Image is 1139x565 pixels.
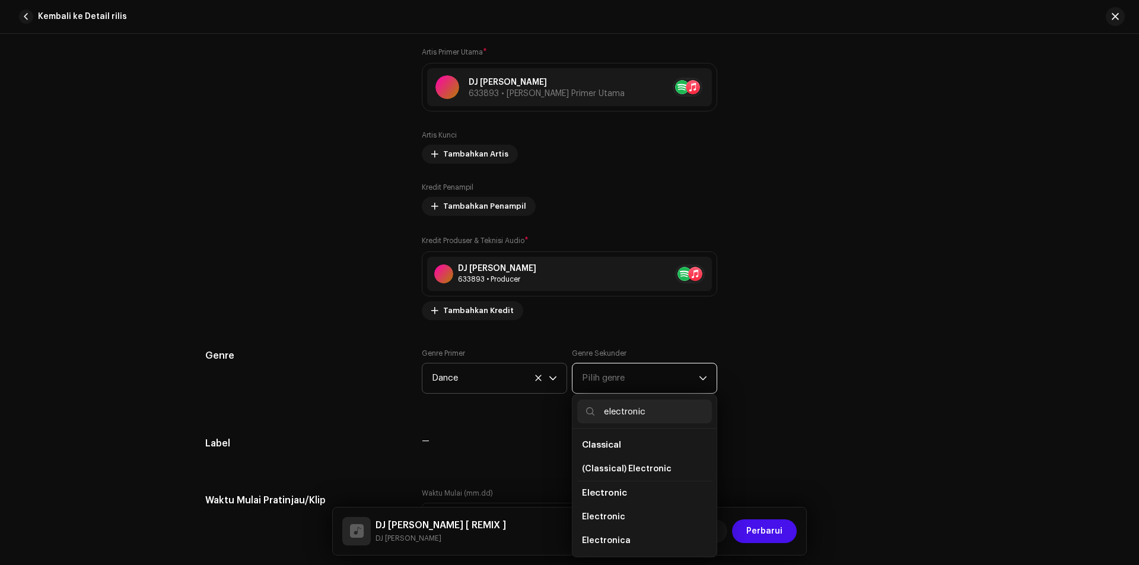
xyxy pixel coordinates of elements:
label: Genre Sekunder [572,349,626,358]
span: Dance [432,363,549,393]
h5: Label [205,436,403,451]
h5: DJ RUTINITAS RADONG [ REMIX ] [376,518,506,532]
small: Kredit Produser & Teknisi Audio [422,237,524,244]
li: Electronica [577,529,712,553]
div: DJ [PERSON_NAME] [458,264,536,273]
span: (Classical) Electronic [582,463,672,475]
span: Classical [582,440,621,449]
button: Perbarui [732,519,797,543]
small: Artis Primer Utama [422,49,483,56]
span: 633893 • [PERSON_NAME] Primer Utama [469,90,625,98]
h5: Genre [205,349,403,363]
span: Perbarui [746,519,782,543]
p: DJ [PERSON_NAME] [469,76,625,89]
span: Electronica [582,535,631,547]
h5: Waktu Mulai Pratinjau/Klip [205,489,403,512]
label: Kredit Penampil [422,183,473,192]
span: Tambahkan Penampil [443,194,526,218]
li: Electronic [577,505,712,529]
div: dropdown trigger [699,363,707,393]
span: Electronic [582,511,625,523]
span: — [422,437,429,445]
label: Artis Kunci [422,130,457,140]
li: (Classical) Electronic [577,457,712,481]
div: dropdown trigger [549,363,557,393]
small: DJ RUTINITAS RADONG [ REMIX ] [376,532,506,544]
div: Producer [458,274,536,284]
span: Tambahkan Kredit [443,299,514,323]
span: Tambahkan Artis [443,142,508,166]
label: Genre Primer [422,349,465,358]
button: Tambahkan Artis [422,145,518,164]
span: Pilih genre [582,363,699,393]
button: Tambahkan Penampil [422,197,536,216]
button: Tambahkan Kredit [422,301,523,320]
span: Electronic [582,489,627,497]
label: Waktu Mulai (mm.dd) [422,489,717,498]
input: 00:15 [422,503,717,534]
